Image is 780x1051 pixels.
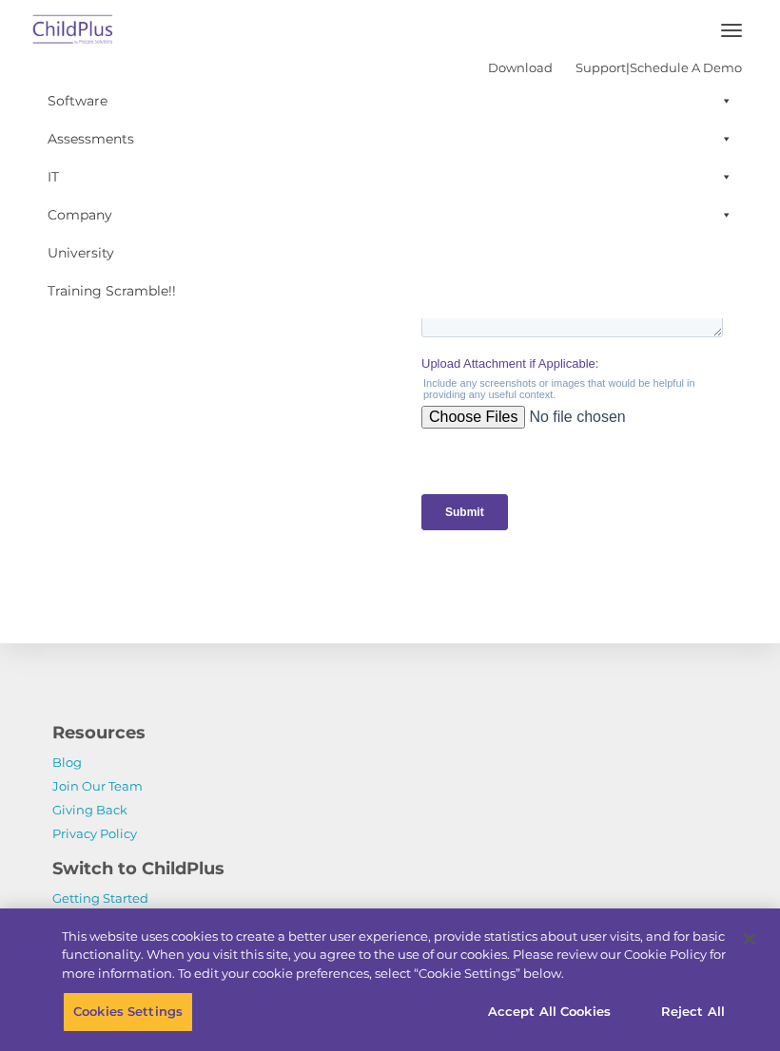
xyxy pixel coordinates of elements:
[478,992,621,1032] button: Accept All Cookies
[52,802,127,817] a: Giving Back
[38,196,742,234] a: Company
[63,992,193,1032] button: Cookies Settings
[38,158,742,196] a: IT
[488,60,553,75] a: Download
[52,719,728,746] h4: Resources
[630,60,742,75] a: Schedule A Demo
[29,9,118,53] img: ChildPlus by Procare Solutions
[52,755,82,770] a: Blog
[488,60,742,75] font: |
[52,778,143,793] a: Join Our Team
[575,60,626,75] a: Support
[38,272,742,310] a: Training Scramble!!
[634,992,752,1032] button: Reject All
[38,234,742,272] a: University
[38,120,742,158] a: Assessments
[52,890,148,906] a: Getting Started
[729,918,770,960] button: Close
[52,826,137,841] a: Privacy Policy
[62,927,726,984] div: This website uses cookies to create a better user experience, provide statistics about user visit...
[52,855,728,882] h4: Switch to ChildPlus
[38,82,742,120] a: Software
